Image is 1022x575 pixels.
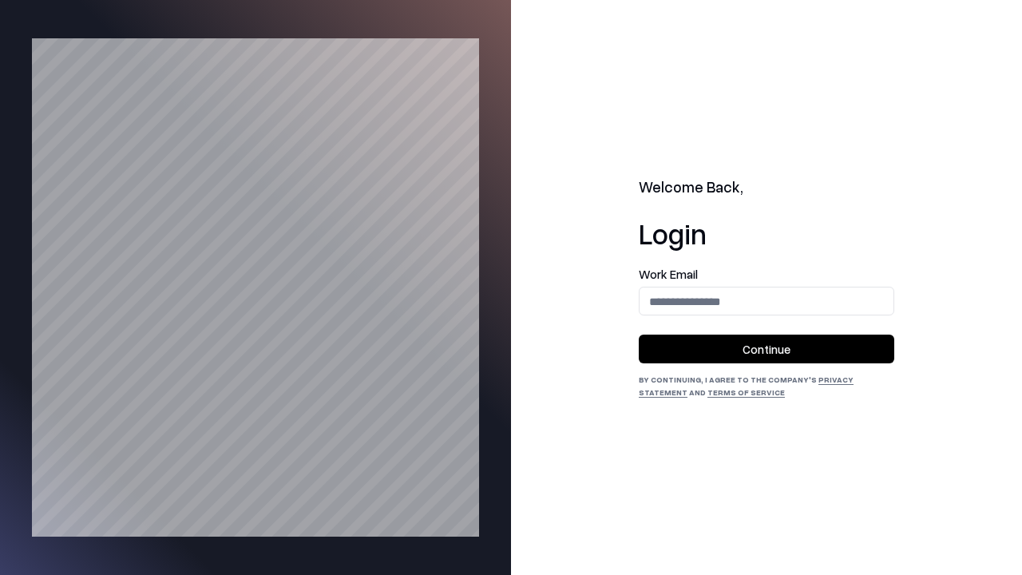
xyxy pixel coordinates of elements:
button: Continue [639,335,894,363]
div: By continuing, I agree to the Company's and [639,373,894,399]
a: Terms of Service [707,387,785,397]
h2: Welcome Back, [639,176,894,199]
label: Work Email [639,268,894,280]
h1: Login [639,217,894,249]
